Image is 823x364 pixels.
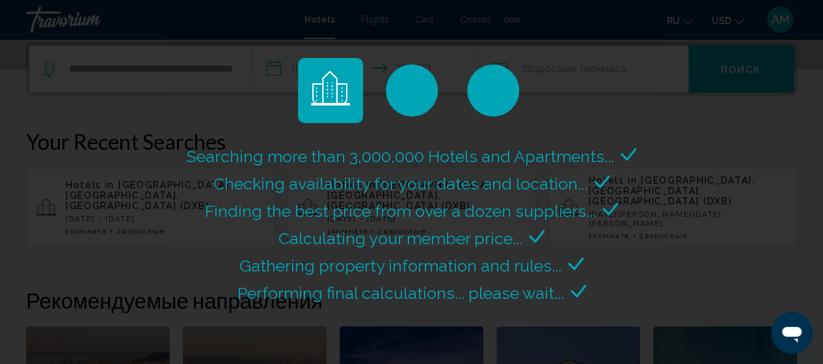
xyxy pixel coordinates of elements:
[237,283,564,303] span: Performing final calculations... please wait...
[213,174,587,193] span: Checking availability for your dates and location...
[205,201,596,221] span: Finding the best price from over a dozen suppliers...
[187,147,614,166] span: Searching more than 3,000,000 Hotels and Apartments...
[278,229,522,248] span: Calculating your member price...
[239,256,561,275] span: Gathering property information and rules...
[771,312,813,354] iframe: Button to launch messaging window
